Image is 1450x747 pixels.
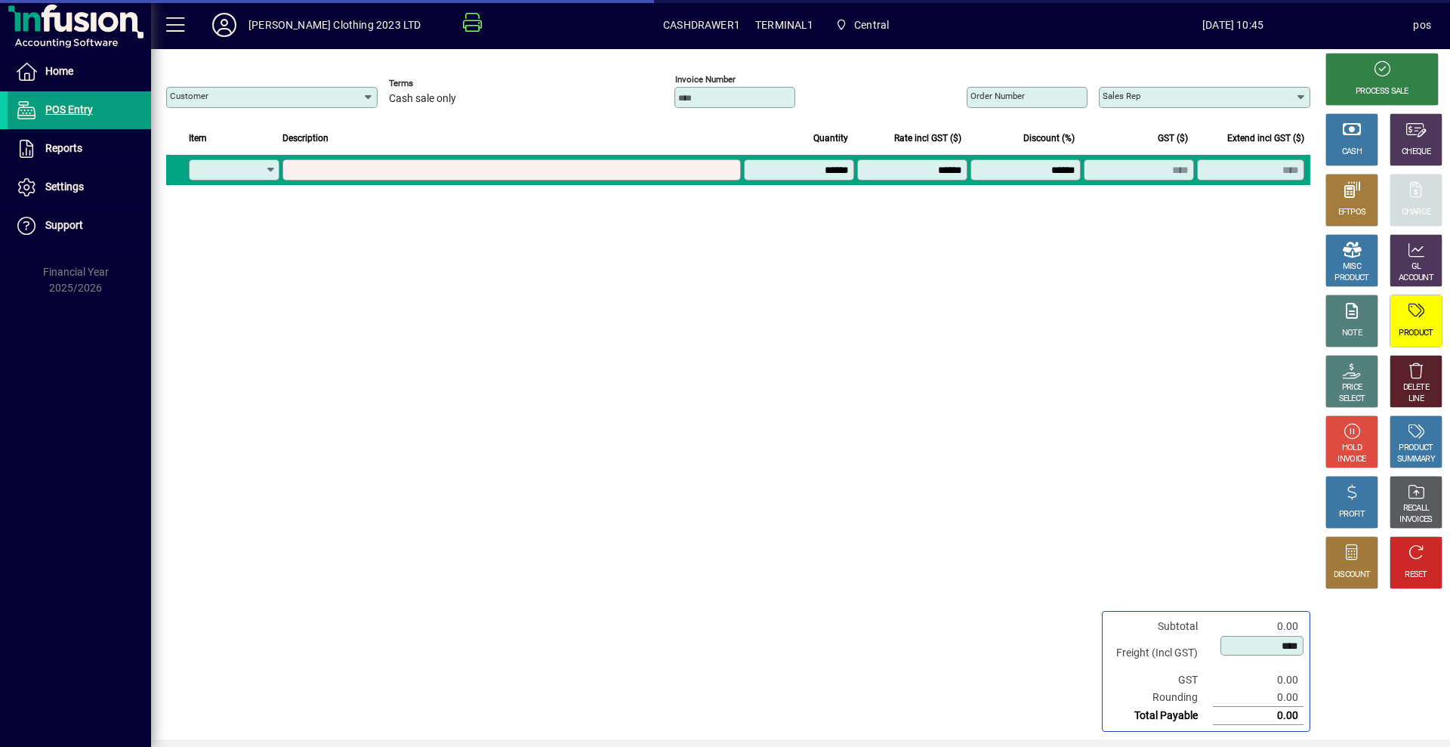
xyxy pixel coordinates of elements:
[1339,509,1365,520] div: PROFIT
[1411,261,1421,273] div: GL
[1338,207,1366,218] div: EFTPOS
[1023,130,1075,147] span: Discount (%)
[1342,443,1362,454] div: HOLD
[1109,689,1213,707] td: Rounding
[755,13,814,37] span: TERMINAL1
[1109,635,1213,671] td: Freight (Incl GST)
[1339,394,1365,405] div: SELECT
[45,142,82,154] span: Reports
[1343,261,1361,273] div: MISC
[282,130,329,147] span: Description
[1213,707,1303,725] td: 0.00
[1213,671,1303,689] td: 0.00
[45,65,73,77] span: Home
[1334,273,1368,284] div: PRODUCT
[8,53,151,91] a: Home
[1402,207,1431,218] div: CHARGE
[1158,130,1188,147] span: GST ($)
[8,130,151,168] a: Reports
[1109,707,1213,725] td: Total Payable
[1403,503,1430,514] div: RECALL
[1342,328,1362,339] div: NOTE
[663,13,740,37] span: CASHDRAWER1
[45,219,83,231] span: Support
[1227,130,1304,147] span: Extend incl GST ($)
[1399,328,1433,339] div: PRODUCT
[1399,514,1432,526] div: INVOICES
[1337,454,1365,465] div: INVOICE
[854,13,889,37] span: Central
[1342,382,1362,394] div: PRICE
[1413,13,1431,37] div: pos
[389,79,480,88] span: Terms
[45,103,93,116] span: POS Entry
[1342,147,1362,158] div: CASH
[813,130,848,147] span: Quantity
[894,130,961,147] span: Rate incl GST ($)
[1103,91,1140,101] mat-label: Sales rep
[1408,394,1424,405] div: LINE
[1402,147,1430,158] div: CHEQUE
[1053,13,1414,37] span: [DATE] 10:45
[8,207,151,245] a: Support
[1403,382,1429,394] div: DELETE
[8,168,151,206] a: Settings
[1356,86,1408,97] div: PROCESS SALE
[200,11,248,39] button: Profile
[1399,443,1433,454] div: PRODUCT
[1109,671,1213,689] td: GST
[1109,618,1213,635] td: Subtotal
[389,93,456,105] span: Cash sale only
[1399,273,1433,284] div: ACCOUNT
[45,181,84,193] span: Settings
[1405,570,1427,581] div: RESET
[1397,454,1435,465] div: SUMMARY
[675,74,736,85] mat-label: Invoice number
[970,91,1025,101] mat-label: Order number
[189,130,207,147] span: Item
[248,13,421,37] div: [PERSON_NAME] Clothing 2023 LTD
[829,11,896,39] span: Central
[1213,618,1303,635] td: 0.00
[1213,689,1303,707] td: 0.00
[170,91,208,101] mat-label: Customer
[1334,570,1370,581] div: DISCOUNT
